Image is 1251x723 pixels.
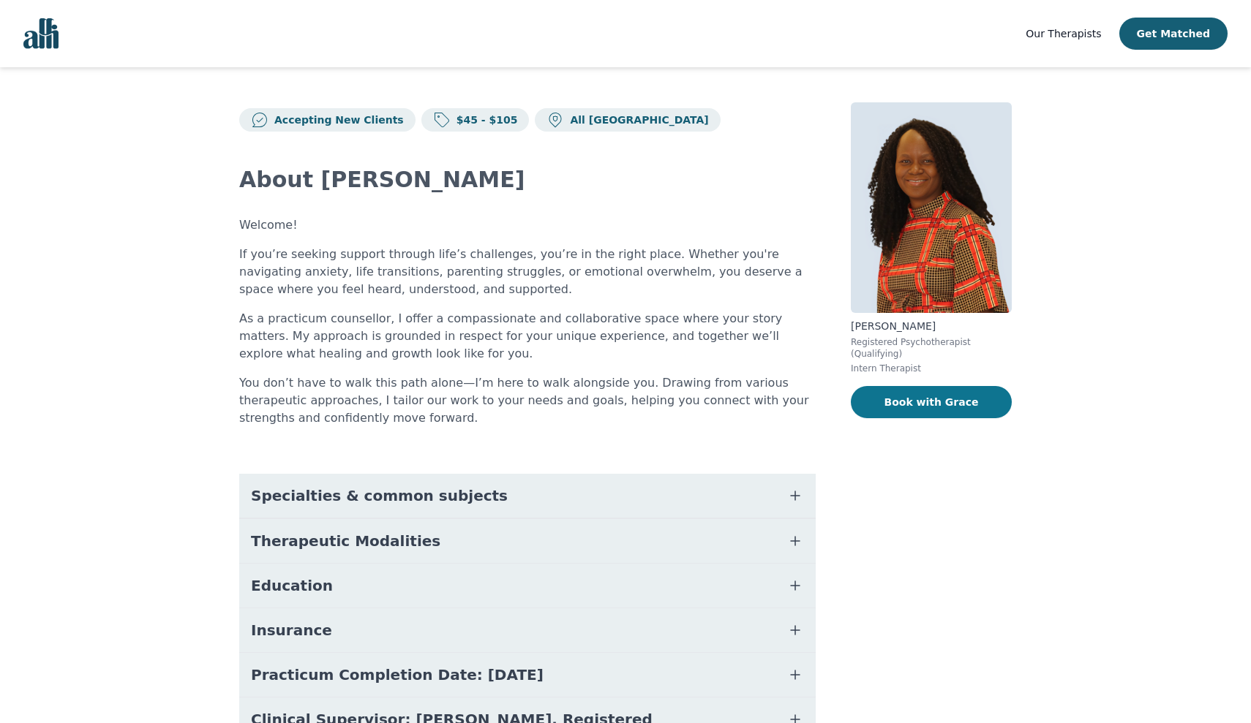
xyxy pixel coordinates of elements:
p: You don’t have to walk this path alone—I’m here to walk alongside you. Drawing from various thera... [239,374,816,427]
button: Insurance [239,608,816,652]
button: Education [239,564,816,607]
span: Specialties & common subjects [251,485,508,506]
span: Insurance [251,620,332,640]
p: $45 - $105 [451,113,518,127]
button: Get Matched [1119,18,1228,50]
h2: About [PERSON_NAME] [239,167,816,193]
span: Therapeutic Modalities [251,531,440,551]
p: Intern Therapist [851,363,1012,374]
img: Grace_Nyamweya [851,102,1012,313]
span: Practicum Completion Date: [DATE] [251,665,544,685]
span: Our Therapists [1026,28,1101,39]
button: Therapeutic Modalities [239,519,816,563]
button: Book with Grace [851,386,1012,418]
p: Accepting New Clients [268,113,404,127]
a: Our Therapists [1026,25,1101,42]
p: Registered Psychotherapist (Qualifying) [851,336,1012,360]
p: Welcome! [239,216,816,234]
span: Education [251,575,333,596]
p: If you’re seeking support through life’s challenges, you’re in the right place. Whether you're na... [239,246,816,298]
p: As a practicum counsellor, I offer a compassionate and collaborative space where your story matte... [239,310,816,363]
button: Specialties & common subjects [239,474,816,518]
p: All [GEOGRAPHIC_DATA] [564,113,708,127]
p: [PERSON_NAME] [851,319,1012,333]
button: Practicum Completion Date: [DATE] [239,653,816,697]
img: alli logo [23,18,59,49]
